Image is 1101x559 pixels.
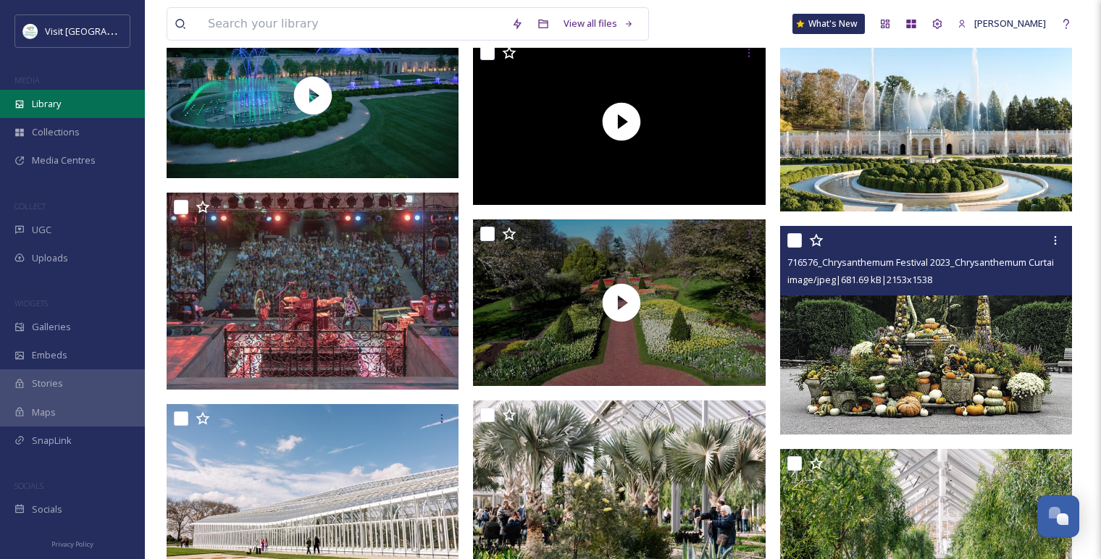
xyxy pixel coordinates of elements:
img: 322338_Main Fountain Garden_Tercha_ Eileen _Volunteer Photographer_.jpg [780,14,1076,211]
span: [PERSON_NAME] [974,17,1046,30]
input: Search your library [201,8,504,40]
span: SOCIALS [14,480,43,491]
span: Collections [32,125,80,139]
img: thumbnail [473,219,769,386]
span: UGC [32,223,51,237]
span: Media Centres [32,154,96,167]
span: Maps [32,405,56,419]
a: Privacy Policy [51,534,93,552]
span: MEDIA [14,75,40,85]
button: Open Chat [1037,495,1079,537]
span: WIDGETS [14,298,48,308]
span: Embeds [32,348,67,362]
span: image/jpeg | 681.69 kB | 2153 x 1538 [787,273,932,286]
span: Visit [GEOGRAPHIC_DATA] [45,24,157,38]
span: Galleries [32,320,71,334]
img: 454648_Open Air Theatre_Traub_ Daniel.jpg [167,192,463,390]
img: thumbnail [473,38,769,205]
span: Stories [32,377,63,390]
img: thumbnail [167,14,459,178]
a: What's New [792,14,865,34]
span: COLLECT [14,201,46,211]
span: SnapLink [32,434,72,447]
span: Uploads [32,251,68,265]
a: View all files [556,9,641,38]
img: download%20%281%29.jpeg [23,24,38,38]
span: Privacy Policy [51,539,93,549]
img: 716576_Chrysanthemum Festival 2023_Chrysanthemum Curtain_Courtesy of Longwood Gardens - Bob Doerr... [780,226,1072,434]
a: [PERSON_NAME] [950,9,1053,38]
span: Library [32,97,61,111]
span: Socials [32,503,62,516]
